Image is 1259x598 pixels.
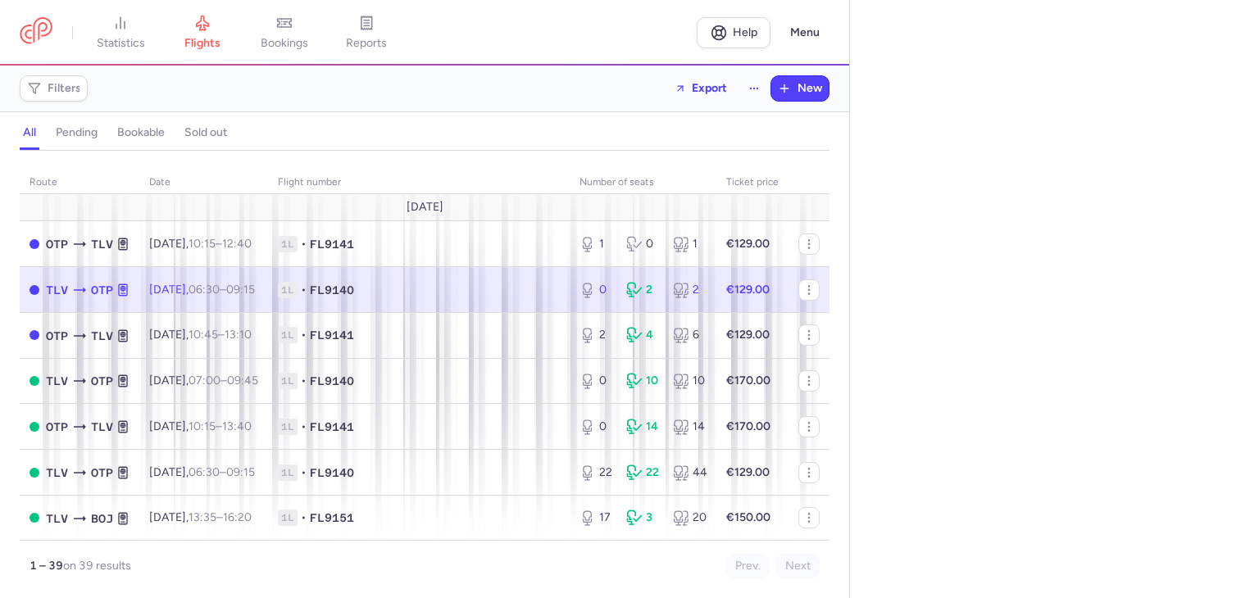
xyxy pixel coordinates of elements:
[310,419,354,435] span: FL9141
[189,465,255,479] span: –
[261,36,308,51] span: bookings
[771,76,829,101] button: New
[189,419,216,433] time: 10:15
[580,510,613,526] div: 17
[580,419,613,435] div: 0
[189,374,220,387] time: 07:00
[149,283,255,297] span: [DATE],
[189,237,252,251] span: –
[726,465,770,479] strong: €129.00
[310,373,354,389] span: FL9140
[46,327,68,345] span: OTP
[692,82,727,94] span: Export
[673,373,707,389] div: 10
[626,464,660,481] div: 22
[278,282,298,298] span: 1L
[580,327,613,343] div: 2
[20,76,87,101] button: Filters
[226,283,255,297] time: 09:15
[48,82,81,95] span: Filters
[226,465,255,479] time: 09:15
[626,419,660,435] div: 14
[278,327,298,343] span: 1L
[149,328,252,342] span: [DATE],
[278,373,298,389] span: 1L
[346,36,387,51] span: reports
[20,170,139,195] th: route
[626,510,660,526] div: 3
[189,510,216,524] time: 13:35
[776,554,820,578] button: Next
[46,418,68,436] span: OTP
[726,554,770,578] button: Prev.
[91,281,113,299] span: OTP
[310,510,354,526] span: FL9151
[673,464,707,481] div: 44
[30,559,63,573] strong: 1 – 39
[91,235,113,253] span: TLV
[222,419,252,433] time: 13:40
[726,419,770,433] strong: €170.00
[46,464,68,482] span: TLV
[117,125,165,140] h4: bookable
[278,464,298,481] span: 1L
[20,17,52,48] a: CitizenPlane red outlined logo
[301,327,307,343] span: •
[161,15,243,51] a: flights
[46,510,68,528] span: TLV
[780,17,829,48] button: Menu
[149,374,258,387] span: [DATE],
[149,465,255,479] span: [DATE],
[301,373,307,389] span: •
[301,464,307,481] span: •
[91,510,113,528] span: BOJ
[301,510,307,526] span: •
[91,464,113,482] span: OTP
[149,237,252,251] span: [DATE],
[278,510,298,526] span: 1L
[46,235,68,253] span: OTP
[580,464,613,481] div: 22
[726,510,770,524] strong: €150.00
[673,236,707,252] div: 1
[189,328,218,342] time: 10:45
[673,510,707,526] div: 20
[184,125,227,140] h4: sold out
[310,282,354,298] span: FL9140
[189,374,258,387] span: –
[227,374,258,387] time: 09:45
[184,36,220,51] span: flights
[301,282,307,298] span: •
[726,283,770,297] strong: €129.00
[278,419,298,435] span: 1L
[407,201,443,214] span: [DATE]
[149,419,252,433] span: [DATE],
[325,15,407,51] a: reports
[222,237,252,251] time: 12:40
[63,559,131,573] span: on 39 results
[56,125,98,140] h4: pending
[673,282,707,298] div: 2
[189,283,220,297] time: 06:30
[570,170,716,195] th: number of seats
[301,419,307,435] span: •
[310,236,354,252] span: FL9141
[310,464,354,481] span: FL9140
[733,26,757,39] span: Help
[726,237,770,251] strong: €129.00
[91,327,113,345] span: TLV
[223,510,252,524] time: 16:20
[726,328,770,342] strong: €129.00
[91,372,113,390] span: OTP
[580,282,613,298] div: 0
[189,419,252,433] span: –
[97,36,145,51] span: statistics
[626,327,660,343] div: 4
[46,281,68,299] span: TLV
[664,75,738,102] button: Export
[278,236,298,252] span: 1L
[225,328,252,342] time: 13:10
[697,17,770,48] a: Help
[726,374,770,387] strong: €170.00
[80,15,161,51] a: statistics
